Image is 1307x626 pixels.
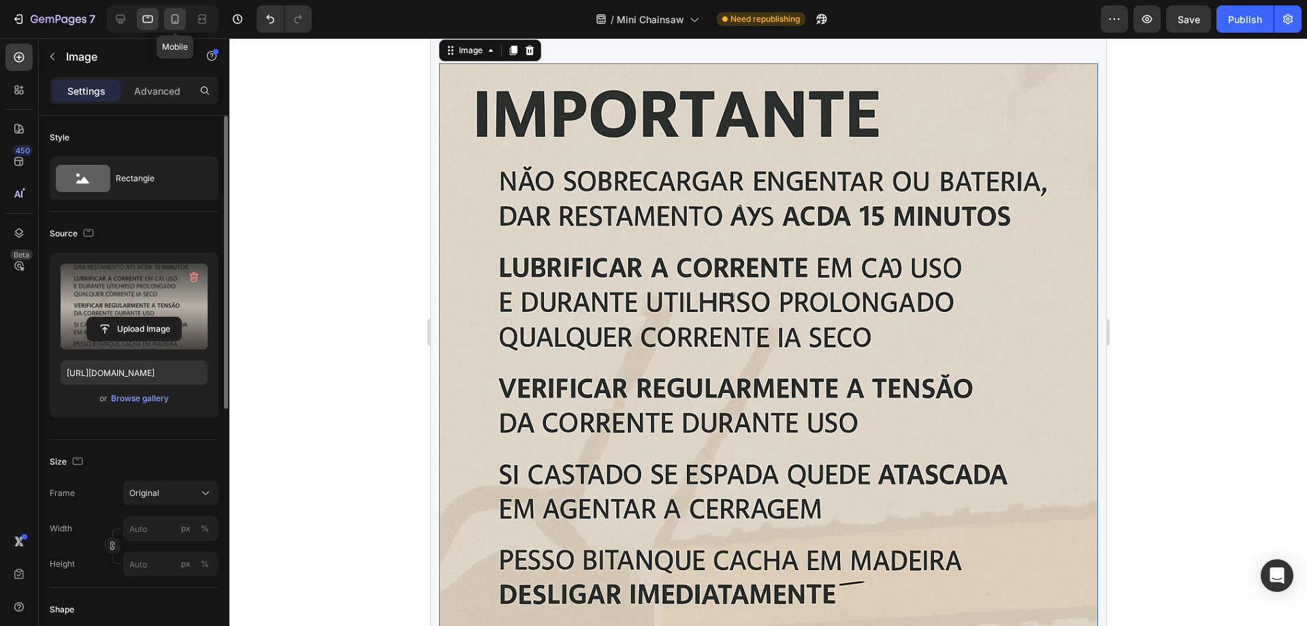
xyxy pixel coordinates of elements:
button: Publish [1216,5,1274,33]
div: px [181,558,191,570]
div: px [181,522,191,535]
div: Beta [10,249,33,260]
span: or [99,390,108,407]
span: Original [129,487,159,499]
div: Image [25,6,54,18]
div: % [201,522,209,535]
button: 7 [5,5,101,33]
div: Rectangle [116,163,199,194]
button: Browse gallery [110,392,170,405]
p: 7 [89,11,95,27]
div: Shape [50,604,74,616]
button: Save [1166,5,1211,33]
input: px% [123,516,219,541]
div: 450 [13,145,33,156]
button: % [178,520,194,537]
div: Source [50,225,97,243]
input: px% [123,552,219,576]
div: % [201,558,209,570]
label: Frame [50,487,75,499]
span: Need republishing [730,13,800,25]
div: Style [50,131,69,144]
button: % [178,556,194,572]
p: Settings [67,84,106,98]
span: Save [1178,14,1200,25]
button: px [197,556,213,572]
div: Undo/Redo [257,5,312,33]
button: Upload Image [86,317,182,341]
div: Browse gallery [111,392,169,405]
p: Advanced [134,84,180,98]
button: Original [123,481,219,505]
div: Open Intercom Messenger [1261,559,1293,592]
div: Size [50,453,86,471]
p: Image [66,48,182,65]
span: Mini Chainsaw [617,12,684,27]
div: Publish [1228,12,1262,27]
label: Width [50,522,72,535]
input: https://example.com/image.jpg [61,360,208,385]
button: px [197,520,213,537]
label: Height [50,558,75,570]
span: / [611,12,614,27]
iframe: Design area [431,38,1106,626]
